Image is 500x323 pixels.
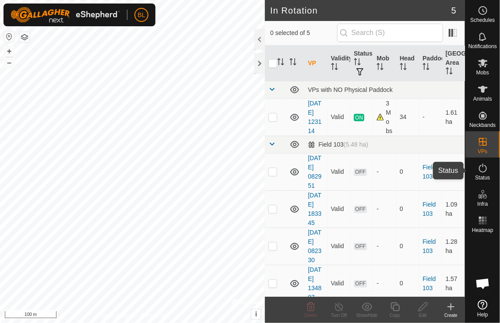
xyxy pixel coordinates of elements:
[476,70,489,75] span: Mobs
[377,242,392,251] div: -
[251,309,261,319] button: i
[396,228,419,265] td: 0
[473,96,492,102] span: Animals
[381,312,409,319] div: Copy
[354,60,361,67] p-sorticon: Activate to sort
[377,279,392,288] div: -
[327,190,350,228] td: Valid
[442,265,465,302] td: 1.57 ha
[327,228,350,265] td: Valid
[472,228,493,233] span: Heatmap
[308,154,321,189] a: [DATE] 082951
[419,46,442,81] th: Paddock
[442,153,465,190] td: 1.09 ha
[308,86,461,93] div: VPs with NO Physical Paddock
[327,98,350,136] td: Valid
[11,7,120,23] img: Gallagher Logo
[325,312,353,319] div: Turn Off
[423,275,436,291] a: Field 103
[4,32,14,42] button: Reset Map
[442,98,465,136] td: 1.61 ha
[354,243,367,250] span: OFF
[377,204,392,214] div: -
[423,164,436,180] a: Field 103
[353,312,381,319] div: Show/Hide
[423,201,436,217] a: Field 103
[289,60,296,67] p-sorticon: Activate to sort
[354,169,367,176] span: OFF
[451,4,456,17] span: 5
[377,64,384,71] p-sorticon: Activate to sort
[478,149,487,154] span: VPs
[400,64,407,71] p-sorticon: Activate to sort
[475,175,490,180] span: Status
[419,98,442,136] td: -
[344,141,368,148] span: (5.48 ha)
[470,270,496,297] div: Open chat
[277,60,284,67] p-sorticon: Activate to sort
[373,46,396,81] th: Mob
[4,46,14,56] button: +
[470,18,495,23] span: Schedules
[477,312,488,317] span: Help
[270,28,337,38] span: 0 selected of 5
[396,265,419,302] td: 0
[4,57,14,68] button: –
[327,46,350,81] th: Validity
[350,46,373,81] th: Status
[308,100,321,134] a: [DATE] 123114
[354,114,364,121] span: ON
[469,123,496,128] span: Neckbands
[442,228,465,265] td: 1.28 ha
[396,46,419,81] th: Head
[270,5,451,16] h2: In Rotation
[465,296,500,321] a: Help
[396,190,419,228] td: 0
[423,238,436,254] a: Field 103
[446,69,453,76] p-sorticon: Activate to sort
[337,24,443,42] input: Search (S)
[327,265,350,302] td: Valid
[308,192,321,226] a: [DATE] 183345
[255,310,257,318] span: i
[409,312,437,319] div: Edit
[377,99,392,136] div: 3 Mobs
[377,167,392,176] div: -
[442,46,465,81] th: [GEOGRAPHIC_DATA] Area
[396,153,419,190] td: 0
[437,312,465,319] div: Create
[442,190,465,228] td: 1.09 ha
[137,11,145,20] span: BL
[477,201,488,207] span: Infra
[308,141,368,148] div: Field 103
[468,44,497,49] span: Notifications
[423,64,430,71] p-sorticon: Activate to sort
[354,280,367,288] span: OFF
[19,32,30,42] button: Map Layers
[305,313,317,318] span: Delete
[141,312,167,319] a: Contact Us
[98,312,131,319] a: Privacy Policy
[304,46,327,81] th: VP
[354,206,367,213] span: OFF
[308,229,321,263] a: [DATE] 082330
[327,153,350,190] td: Valid
[331,64,338,71] p-sorticon: Activate to sort
[396,98,419,136] td: 34
[308,266,321,301] a: [DATE] 134807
